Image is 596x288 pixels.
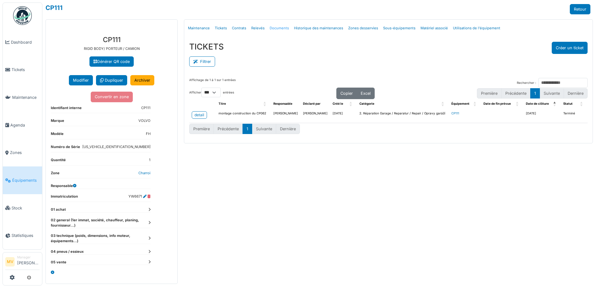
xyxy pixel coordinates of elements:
[138,171,151,175] a: Charroi
[189,88,234,97] label: Afficher entrées
[189,78,236,88] div: Affichage de 1 à 1 sur 1 entrées
[553,99,557,109] span: Date de clôture: Activate to invert sorting
[243,124,252,134] button: 1
[357,109,449,123] td: 2. Réparation Garage / Reparatur / Repair / Opravy garáží
[69,75,93,85] button: Modifier
[51,183,76,189] dt: Responsable
[418,21,450,36] a: Matériel associé
[138,118,151,123] dd: VOLVO
[141,105,151,111] dd: CP111
[185,21,212,36] a: Maintenance
[530,88,540,98] button: 1
[517,81,536,85] label: Rechercher :
[128,194,151,199] dd: YW6671
[330,109,357,123] td: [DATE]
[12,233,40,238] span: Statistiques
[189,42,224,51] h3: TICKETS
[51,260,151,265] dt: 05 vente
[526,102,549,105] span: Date de clôture
[381,21,418,36] a: Sous-équipements
[3,166,42,194] a: Équipements
[12,94,40,100] span: Maintenance
[51,46,172,51] p: RIGID BODY/ PORTEUR / CAMION
[219,102,226,105] span: Titre
[552,42,588,54] button: Créer un ticket
[51,36,172,44] h3: CP111
[3,111,42,139] a: Agenda
[13,6,32,25] img: Badge_color-CXgf-gQk.svg
[451,102,469,105] span: Équipement
[336,88,357,99] button: Copier
[357,88,375,99] button: Excel
[359,102,374,105] span: Catégorie
[580,99,584,109] span: Statut: Activate to sort
[82,144,151,150] dd: [US_VEHICLE_IDENTIFICATION_NUMBER]
[273,102,292,105] span: Responsable
[11,39,40,45] span: Dashboard
[3,222,42,250] a: Statistiques
[361,91,371,96] span: Excel
[12,67,40,73] span: Tickets
[51,118,64,126] dt: Marque
[5,255,40,270] a: MV Manager[PERSON_NAME]
[192,111,207,119] a: detail
[477,88,588,98] nav: pagination
[149,157,151,163] dd: 1
[450,21,503,36] a: Utilisations de l'équipement
[51,170,60,178] dt: Zone
[51,249,151,254] dt: 04 pneus / essieux
[5,257,15,266] li: MV
[51,194,78,202] dt: Immatriculation
[12,177,40,183] span: Équipements
[483,102,511,105] span: Date de fin prévue
[229,21,249,36] a: Contrats
[516,99,520,109] span: Date de fin prévue: Activate to sort
[51,233,151,244] dt: 03 technique (poids, dimensions, info moteur, équipements...)
[10,150,40,156] span: Zones
[189,56,215,67] button: Filtrer
[189,124,300,134] nav: pagination
[271,109,300,123] td: [PERSON_NAME]
[130,75,154,85] a: Archiver
[3,84,42,111] a: Maintenance
[263,99,267,109] span: Titre: Activate to sort
[51,157,66,165] dt: Quantité
[3,56,42,84] a: Tickets
[300,109,330,123] td: [PERSON_NAME]
[96,75,127,85] a: Dupliquer
[3,28,42,56] a: Dashboard
[146,131,151,137] dd: FH
[523,109,561,123] td: [DATE]
[51,207,151,212] dt: 01 achat
[12,205,40,211] span: Stock
[216,109,271,123] td: montage construction du CP062
[17,255,40,260] div: Manager
[195,112,204,118] div: detail
[46,4,63,12] a: CP111
[51,144,80,152] dt: Numéro de Série
[346,21,381,36] a: Zones desservies
[333,102,343,105] span: Créé le
[10,122,40,128] span: Agenda
[451,112,459,115] a: CP111
[303,102,320,105] span: Déclaré par
[267,21,291,36] a: Documents
[212,21,229,36] a: Tickets
[441,99,445,109] span: Catégorie: Activate to sort
[349,99,353,109] span: Créé le: Activate to sort
[3,194,42,222] a: Stock
[51,218,151,228] dt: 02 general (1er immat, société, chauffeur, planing, fournisseur...)
[561,109,588,123] td: Terminé
[291,21,346,36] a: Historique des maintenances
[89,56,134,67] a: Générer QR code
[340,91,353,96] span: Copier
[17,255,40,268] li: [PERSON_NAME]
[3,139,42,167] a: Zones
[201,88,221,97] select: Afficherentrées
[563,102,573,105] span: Statut
[473,99,477,109] span: Équipement: Activate to sort
[570,4,590,14] a: Retour
[51,131,64,139] dt: Modèle
[249,21,267,36] a: Relevés
[51,105,82,113] dt: Identifiant interne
